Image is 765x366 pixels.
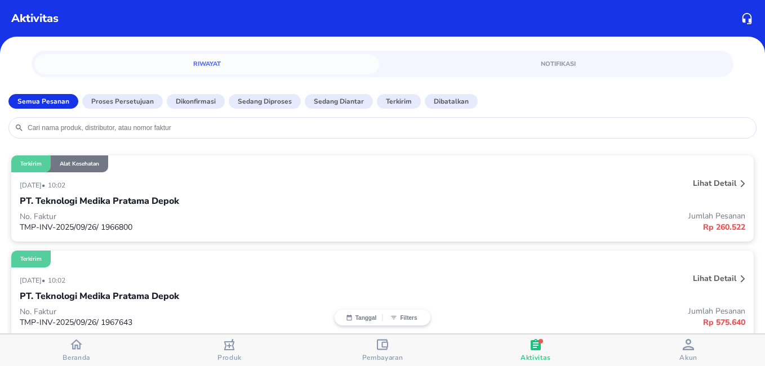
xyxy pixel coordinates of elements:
[48,181,68,190] p: 10:02
[82,94,163,109] button: Proses Persetujuan
[63,353,90,362] span: Beranda
[153,334,306,366] button: Produk
[20,289,179,303] p: PT. Teknologi Medika Pratama Depok
[521,353,550,362] span: Aktivitas
[382,221,745,233] p: Rp 260.522
[17,96,69,106] p: Semua Pesanan
[386,54,730,74] a: Notifikasi
[306,334,459,366] button: Pembayaran
[612,334,765,366] button: Akun
[382,306,745,316] p: Jumlah Pesanan
[20,222,382,233] p: TMP-INV-2025/09/26/ 1966800
[425,94,478,109] button: Dibatalkan
[238,96,292,106] p: Sedang diproses
[377,94,421,109] button: Terkirim
[386,96,412,106] p: Terkirim
[693,273,736,284] p: Lihat detail
[167,94,225,109] button: Dikonfirmasi
[340,314,382,321] button: Tanggal
[42,59,372,69] span: Riwayat
[679,353,697,362] span: Akun
[32,51,733,74] div: simple tabs
[305,94,373,109] button: Sedang diantar
[20,276,48,285] p: [DATE] •
[20,160,42,168] p: Terkirim
[20,255,42,263] p: Terkirim
[20,211,382,222] p: No. Faktur
[217,353,242,362] span: Produk
[60,160,99,168] p: Alat Kesehatan
[393,59,723,69] span: Notifikasi
[693,178,736,189] p: Lihat detail
[314,96,364,106] p: Sedang diantar
[91,96,154,106] p: Proses Persetujuan
[26,123,750,132] input: Cari nama produk, distributor, atau nomor faktur
[434,96,469,106] p: Dibatalkan
[176,96,216,106] p: Dikonfirmasi
[48,276,68,285] p: 10:02
[229,94,301,109] button: Sedang diproses
[20,306,382,317] p: No. Faktur
[11,10,59,27] p: Aktivitas
[20,181,48,190] p: [DATE] •
[20,194,179,208] p: PT. Teknologi Medika Pratama Depok
[8,94,78,109] button: Semua Pesanan
[382,211,745,221] p: Jumlah Pesanan
[362,353,403,362] span: Pembayaran
[459,334,612,366] button: Aktivitas
[35,54,379,74] a: Riwayat
[382,314,425,321] button: Filters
